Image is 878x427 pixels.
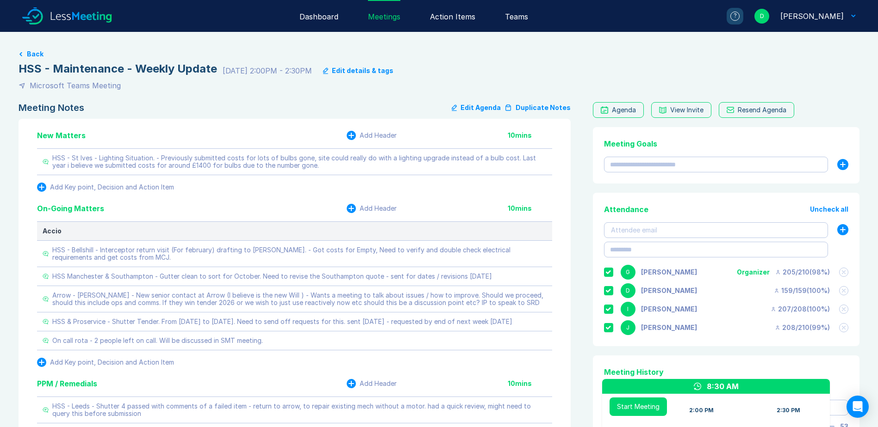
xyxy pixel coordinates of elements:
[508,205,552,212] div: 10 mins
[30,80,121,91] div: Microsoft Teams Meeting
[641,268,697,276] div: Gemma White
[452,102,501,113] button: Edit Agenda
[730,12,740,21] div: ?
[738,106,786,114] div: Resend Agenda
[223,65,312,76] div: [DATE] 2:00PM - 2:30PM
[37,358,174,367] button: Add Key point, Decision and Action Item
[37,183,174,192] button: Add Key point, Decision and Action Item
[593,102,644,118] a: Agenda
[52,246,547,261] div: HSS - Bellshill - Interceptor return visit (For february) drafting to [PERSON_NAME]. - Got costs ...
[50,183,174,191] div: Add Key point, Decision and Action Item
[604,366,848,378] div: Meeting History
[774,287,830,294] div: 159 / 159 ( 100 %)
[777,407,800,414] div: 2:30 PM
[641,324,697,331] div: Jonny Welbourn
[347,204,397,213] button: Add Header
[52,337,263,344] div: On call rota - 2 people left on call. Will be discussed in SMT meeting.
[360,132,397,139] div: Add Header
[50,359,174,366] div: Add Key point, Decision and Action Item
[775,324,830,331] div: 208 / 210 ( 99 %)
[737,268,770,276] div: Organizer
[52,318,512,325] div: HSS & Proservice - Shutter Tender. From [DATE] to [DATE]. Need to send off requests for this. sen...
[37,203,104,214] div: On-Going Matters
[604,138,848,149] div: Meeting Goals
[707,381,739,392] div: 8:30 AM
[52,292,547,306] div: Arrow - [PERSON_NAME] - New senior contact at Arrow (I believe is the new Will ) - Wants a meetin...
[37,130,86,141] div: New Matters
[780,11,844,22] div: David Hayter
[771,305,830,313] div: 207 / 208 ( 100 %)
[641,305,697,313] div: Iain Parnell
[651,102,711,118] button: View Invite
[621,283,635,298] div: D
[19,102,84,113] div: Meeting Notes
[347,131,397,140] button: Add Header
[52,154,547,169] div: HSS - St Ives - Lighting Situation. - Previously submitted costs for lots of bulbs gone, site cou...
[754,9,769,24] div: D
[347,379,397,388] button: Add Header
[43,227,547,235] div: Accio
[508,132,552,139] div: 10 mins
[810,206,848,213] button: Uncheck all
[52,403,547,417] div: HSS - Leeds - Shutter 4 passed with comments of a failed item - return to arrow, to repair existi...
[360,380,397,387] div: Add Header
[19,61,217,76] div: HSS - Maintenance - Weekly Update
[719,102,794,118] button: Resend Agenda
[604,204,648,215] div: Attendance
[621,320,635,335] div: J
[504,102,571,113] button: Duplicate Notes
[689,407,714,414] div: 2:00 PM
[360,205,397,212] div: Add Header
[27,50,44,58] button: Back
[19,50,859,58] a: Back
[670,106,704,114] div: View Invite
[610,397,667,416] button: Start Meeting
[332,67,393,74] div: Edit details & tags
[323,67,393,74] button: Edit details & tags
[775,268,830,276] div: 205 / 210 ( 98 %)
[847,396,869,418] div: Open Intercom Messenger
[37,378,97,389] div: PPM / Remedials
[52,273,492,280] div: HSS Manchester & Southampton - Gutter clean to sort for October. Need to revise the Southampton q...
[621,302,635,317] div: I
[612,106,636,114] div: Agenda
[716,8,743,24] a: ?
[641,287,697,294] div: David Hayter
[508,380,552,387] div: 10 mins
[621,265,635,280] div: G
